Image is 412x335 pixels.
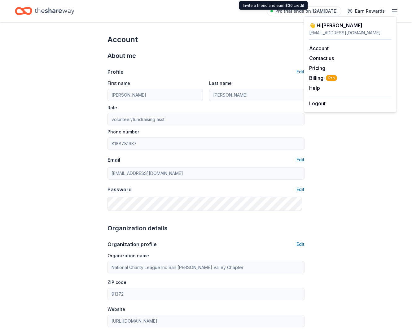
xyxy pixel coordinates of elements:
[309,54,334,62] button: Contact us
[107,306,125,312] label: Website
[309,22,392,29] div: 👋 Hi [PERSON_NAME]
[107,186,132,193] div: Password
[107,129,139,135] label: Phone number
[107,80,130,86] label: First name
[309,74,337,82] button: BillingPro
[209,80,232,86] label: Last name
[107,68,124,76] div: Profile
[296,186,305,193] button: Edit
[309,84,320,92] button: Help
[107,288,305,300] input: 12345 (U.S. only)
[309,45,329,51] a: Account
[107,241,157,248] div: Organization profile
[107,223,305,233] div: Organization details
[296,156,305,163] button: Edit
[239,1,308,10] div: Invite a friend and earn $30 credit
[309,65,325,71] a: Pricing
[107,253,149,259] label: Organization name
[344,6,388,17] a: Earn Rewards
[309,100,326,107] button: Logout
[309,29,392,37] div: [EMAIL_ADDRESS][DOMAIN_NAME]
[107,35,305,45] div: Account
[107,156,120,163] div: Email
[107,279,126,285] label: ZIP code
[326,75,337,81] span: Pro
[15,4,74,18] a: Home
[309,74,337,82] span: Billing
[296,68,305,76] button: Edit
[296,241,305,248] button: Edit
[275,7,338,15] span: Pro trial ends on 12AM[DATE]
[107,105,117,111] label: Role
[107,51,305,61] div: About me
[267,6,341,16] a: Pro trial ends on 12AM[DATE]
